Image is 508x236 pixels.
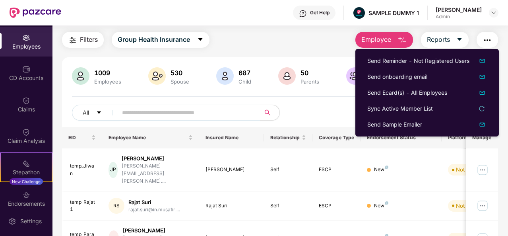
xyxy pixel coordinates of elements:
span: Relationship [270,135,300,141]
div: ESCP [319,202,355,210]
button: search [260,105,280,121]
img: svg+xml;base64,PHN2ZyBpZD0iRW1wbG95ZWVzIiB4bWxucz0iaHR0cDovL3d3dy53My5vcmcvMjAwMC9zdmciIHdpZHRoPS... [22,34,30,42]
img: dropDownIcon [477,56,487,66]
span: search [260,109,275,116]
div: Spouse [169,78,191,85]
div: Admin [436,14,482,20]
div: Get Help [310,10,330,16]
th: EID [62,127,103,148]
img: svg+xml;base64,PHN2ZyB4bWxucz0iaHR0cDovL3d3dy53My5vcmcvMjAwMC9zdmciIHhtbG5zOnhsaW5rPSJodHRwOi8vd3... [216,67,234,85]
img: svg+xml;base64,PHN2ZyBpZD0iRHJvcGRvd24tMzJ4MzIiIHhtbG5zPSJodHRwOi8vd3d3LnczLm9yZy8yMDAwL3N2ZyIgd2... [491,10,497,16]
div: New Challenge [10,178,43,185]
img: svg+xml;base64,PHN2ZyB4bWxucz0iaHR0cDovL3d3dy53My5vcmcvMjAwMC9zdmciIHdpZHRoPSIyMSIgaGVpZ2h0PSIyMC... [22,160,30,168]
span: reload [479,106,485,111]
div: ESCP [319,166,355,174]
div: SAMPLE DUMMY 1 [368,9,419,17]
span: Employee Name [109,135,187,141]
div: Rajat Suri [206,202,258,210]
th: Insured Name [199,127,264,148]
div: Child [237,78,253,85]
div: New [374,202,388,210]
div: Self [270,202,306,210]
img: svg+xml;base64,PHN2ZyB4bWxucz0iaHR0cDovL3d3dy53My5vcmcvMjAwMC9zdmciIHdpZHRoPSIyNCIgaGVpZ2h0PSIyNC... [68,35,78,45]
div: Sync Active Member List [367,104,433,113]
div: Not Verified [456,202,485,210]
div: Settings [18,217,44,225]
div: Not Verified [456,166,485,174]
th: Coverage Type [312,127,361,148]
button: Filters [62,32,104,48]
img: dropDownIcon [477,88,487,98]
img: svg+xml;base64,PHN2ZyBpZD0iSGVscC0zMngzMiIgeG1sbnM9Imh0dHA6Ly93d3cudzMub3JnLzIwMDAvc3ZnIiB3aWR0aD... [299,10,307,18]
button: Group Health Insurancecaret-down [112,32,209,48]
img: svg+xml;base64,PHN2ZyB4bWxucz0iaHR0cDovL3d3dy53My5vcmcvMjAwMC9zdmciIHdpZHRoPSI4IiBoZWlnaHQ9IjgiIH... [385,166,388,169]
img: svg+xml;base64,PHN2ZyBpZD0iU2V0dGluZy0yMHgyMCIgeG1sbnM9Imh0dHA6Ly93d3cudzMub3JnLzIwMDAvc3ZnIiB3aW... [8,217,16,225]
button: Employee [355,32,413,48]
button: Reportscaret-down [421,32,469,48]
img: svg+xml;base64,PHN2ZyBpZD0iQ0RfQWNjb3VudHMiIGRhdGEtbmFtZT0iQ0QgQWNjb3VudHMiIHhtbG5zPSJodHRwOi8vd3... [22,65,30,73]
div: [PERSON_NAME] [123,227,193,234]
span: caret-down [197,36,204,43]
img: Pazcare_Alternative_logo-01-01.png [353,7,365,19]
span: Filters [80,35,98,45]
div: Stepathon [1,168,52,176]
span: EID [68,135,90,141]
img: svg+xml;base64,PHN2ZyB4bWxucz0iaHR0cDovL3d3dy53My5vcmcvMjAwMC9zdmciIHhtbG5zOnhsaW5rPSJodHRwOi8vd3... [72,67,89,85]
div: [PERSON_NAME][EMAIL_ADDRESS][PERSON_NAME].... [122,162,193,185]
span: Employee [361,35,391,45]
img: dropDownIcon [477,72,487,82]
div: Send onboarding email [367,72,427,81]
img: manageButton [476,199,489,212]
div: RS [109,198,124,214]
span: Reports [427,35,450,45]
img: svg+xml;base64,PHN2ZyB4bWxucz0iaHR0cDovL3d3dy53My5vcmcvMjAwMC9zdmciIHhtbG5zOnhsaW5rPSJodHRwOi8vd3... [148,67,166,85]
img: svg+xml;base64,PHN2ZyBpZD0iQ2xhaW0iIHhtbG5zPSJodHRwOi8vd3d3LnczLm9yZy8yMDAwL3N2ZyIgd2lkdGg9IjIwIi... [22,97,30,105]
img: svg+xml;base64,PHN2ZyBpZD0iRW5kb3JzZW1lbnRzIiB4bWxucz0iaHR0cDovL3d3dy53My5vcmcvMjAwMC9zdmciIHdpZH... [22,191,30,199]
img: manageButton [476,164,489,176]
span: caret-down [96,110,102,116]
div: temp_Rajat1 [70,199,96,214]
div: Employees [93,78,123,85]
th: Employee Name [102,127,199,148]
div: rajat.suri@in.musafir.... [128,206,180,214]
div: New [374,166,388,174]
img: svg+xml;base64,PHN2ZyB4bWxucz0iaHR0cDovL3d3dy53My5vcmcvMjAwMC9zdmciIHhtbG5zOnhsaW5rPSJodHRwOi8vd3... [477,120,487,129]
img: svg+xml;base64,PHN2ZyB4bWxucz0iaHR0cDovL3d3dy53My5vcmcvMjAwMC9zdmciIHhtbG5zOnhsaW5rPSJodHRwOi8vd3... [397,35,407,45]
img: svg+xml;base64,PHN2ZyBpZD0iQ2xhaW0iIHhtbG5zPSJodHRwOi8vd3d3LnczLm9yZy8yMDAwL3N2ZyIgd2lkdGg9IjIwIi... [22,128,30,136]
div: 50 [299,69,321,77]
span: Group Health Insurance [118,35,190,45]
div: Send Sample Emailer [367,120,422,129]
div: Self [270,166,306,174]
div: [PERSON_NAME] [122,155,193,162]
div: [PERSON_NAME] [206,166,258,174]
span: caret-down [456,36,463,43]
div: temp_Jiwan [70,162,96,177]
div: Rajat Suri [128,199,180,206]
div: 530 [169,69,191,77]
img: svg+xml;base64,PHN2ZyB4bWxucz0iaHR0cDovL3d3dy53My5vcmcvMjAwMC9zdmciIHhtbG5zOnhsaW5rPSJodHRwOi8vd3... [346,67,364,85]
div: 687 [237,69,253,77]
div: 1009 [93,69,123,77]
img: svg+xml;base64,PHN2ZyB4bWxucz0iaHR0cDovL3d3dy53My5vcmcvMjAwMC9zdmciIHdpZHRoPSIyNCIgaGVpZ2h0PSIyNC... [483,35,492,45]
th: Relationship [264,127,312,148]
img: svg+xml;base64,PHN2ZyB4bWxucz0iaHR0cDovL3d3dy53My5vcmcvMjAwMC9zdmciIHhtbG5zOnhsaW5rPSJodHRwOi8vd3... [278,67,296,85]
img: svg+xml;base64,PHN2ZyB4bWxucz0iaHR0cDovL3d3dy53My5vcmcvMjAwMC9zdmciIHdpZHRoPSI4IiBoZWlnaHQ9IjgiIH... [385,201,388,205]
button: Allcaret-down [72,105,120,121]
div: JP [109,162,118,178]
div: Send Ecard(s) - All Employees [367,88,447,97]
span: All [83,108,89,117]
img: New Pazcare Logo [10,8,61,18]
div: Parents [299,78,321,85]
div: [PERSON_NAME] [436,6,482,14]
div: Send Reminder - Not Registered Users [367,57,469,65]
